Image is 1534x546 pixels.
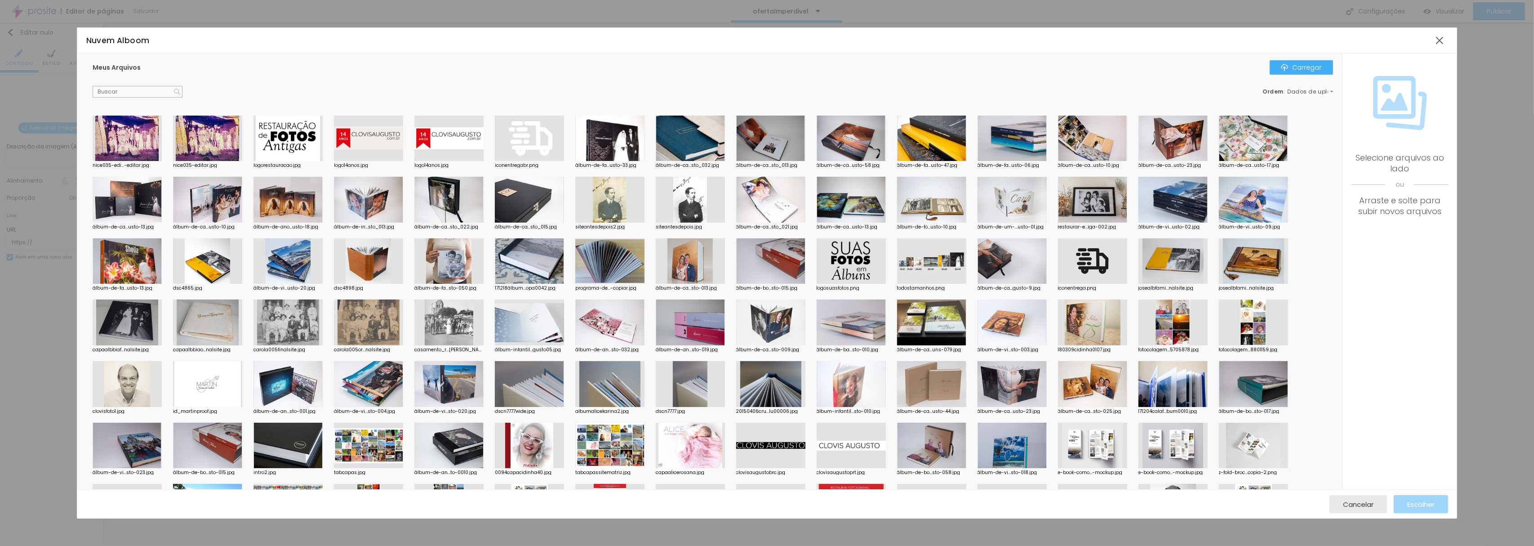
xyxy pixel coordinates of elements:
[656,285,717,291] font: álbum-de-ca...sto-013.jpg
[1219,469,1277,476] font: z-fold-broc...copia-2.png
[817,162,880,169] font: álbum-de-ca...usto-58.jpg
[1329,495,1387,513] button: Cancelar
[1394,495,1448,513] button: Escolher
[897,285,945,291] font: todostamanhos.png
[1373,76,1427,130] img: Ícone
[86,35,150,46] font: Nuvem Alboom
[736,408,798,415] font: 20150406cru...lu00006.jpg
[253,285,315,291] font: álbum-de-vi...usto-20.jpg
[817,285,860,291] font: logosuasfotos.png
[575,346,639,353] font: álbum-de-an...sto-032.jpg
[334,408,395,415] font: álbum-de-vi...sto-004.jpg
[978,408,1040,415] font: álbum-de-ca...usto-23.jpg
[1138,224,1200,230] font: álbum-de-vi...usto-02.jpg
[736,162,798,169] font: álbum-de-ca...sto_013.jpg
[495,469,551,476] font: 0094capacidinha40.jpg
[656,408,685,415] font: dscn7777.jpg
[495,224,557,230] font: álbum-de-ca...sto_015.jpg
[1058,469,1123,476] font: e-book-como...-mockup.jpg
[897,469,960,476] font: álbum-de-bo...sto-058.jpg
[495,285,556,291] font: 171218álbum...opa0042.jpg
[414,224,478,230] font: álbum-de-ca...sto_022.jpg
[414,285,476,291] font: álbum-de-fa...sto-050.jpg
[93,408,124,415] font: clovisfoto1.jpg
[1356,152,1444,174] font: Selecione arquivos ao lado
[575,162,636,169] font: álbum-de-fa...usto-33.jpg
[93,162,149,169] font: nice035-edi...-editar.jpg
[1270,60,1333,75] button: ÍconeCarregar
[817,469,865,476] font: clovisaugustoprt.jpg
[1407,500,1435,509] font: Escolher
[414,346,503,353] font: casamento_r...[PERSON_NAME]-27.jpg
[736,285,798,291] font: álbum-de-bo...sto-015.jpg
[978,285,1041,291] font: álbum-de-ca...gusto-9.jpg
[173,285,202,291] font: dsc4865.jpg
[1219,408,1280,415] font: álbum-de-bo...sto-017.jpg
[93,63,141,72] font: Meus Arquivos
[93,469,154,476] font: álbum-de-vi...sto-023.jpg
[1343,500,1374,509] font: Cancelar
[334,224,394,230] font: álbum-de-in...sto_013.jpg
[1058,162,1120,169] font: álbum-de-ca...usto-10.jpg
[93,346,149,353] font: capaalbbiaf...nalsite.jpg
[414,469,477,476] font: álbum-de-an...to-0010.jpg
[93,224,154,230] font: álbum-de-ca...usto-13.jpg
[817,346,879,353] font: álbum-de-ba...sto-010.jpg
[253,224,318,230] font: álbum-de-ano...usto-18.jpg
[817,408,880,415] font: álbum-infantil...sto-010.jpg
[1219,346,1278,353] font: fotocolagem...8801159.jpg
[978,346,1039,353] font: álbum-de-vi...sto-003.jpg
[575,408,629,415] font: albumalicekarina2.jpg
[1138,162,1201,169] font: álbum-de-ca...usto-23.jpg
[978,162,1040,169] font: álbum-de-fa...usto-06.jpg
[173,469,235,476] font: álbum-de-bo...sto-015.jpg
[1293,63,1322,72] font: Carregar
[414,408,476,415] font: álbum-de-vi...sto-020.jpg
[897,224,957,230] font: álbum-de-fo...usto-10.jpg
[173,224,235,230] font: álbum-de-ca...usto-10.jpg
[253,408,316,415] font: álbum-de-an...sto-001.jpg
[656,162,719,169] font: álbum-de-ca...sto_032.jpg
[1263,88,1284,95] font: Ordem
[656,224,702,230] font: siteantesdepois.jpg
[1058,285,1097,291] font: iconentrega.png
[1058,346,1111,353] font: 180309cidinha0107.jpg
[897,346,961,353] font: álbum-de-ca...uns-079.jpg
[495,346,561,353] font: álbum-infantil...gusto05.jpg
[1138,408,1197,415] font: 171204calaf...bum0010.jpg
[253,469,276,476] font: intro2.jpg
[1058,224,1116,230] font: restaurar-e...iga-002.jpg
[334,346,390,353] font: carola005or...nalsite.jpg
[1138,285,1194,291] font: josealbfami...nalsite.jpg
[334,469,365,476] font: tabcapas.jpg
[173,346,231,353] font: capaalbbiao...nalsite.jpg
[736,346,800,353] font: álbum-de-ca...sto-009.jpg
[575,285,636,291] font: programa-de...-copiar.jpg
[736,469,786,476] font: clovisaugustobrc.jpg
[1284,88,1285,95] font: :
[978,469,1037,476] font: álbum-de-vi...sto-018.jpg
[1219,224,1281,230] font: álbum-de-vi...usto-09.jpg
[1058,408,1121,415] font: álbum-de-ca...sto-025.jpg
[575,224,625,230] font: siteantesdepois2.jpg
[495,408,535,415] font: dscn7777wide.jpg
[817,224,878,230] font: álbum-de-ca...usto-13.jpg
[414,162,449,169] font: logo14anos.jpg
[495,162,538,169] font: iconentregabr.png
[1358,195,1441,217] font: Arraste e solte para subir novos arquivos
[656,469,704,476] font: capaalicerosana.jpg
[253,346,305,353] font: carola005finalsite.jpg
[1138,469,1203,476] font: e-book-como...-mockup.jpg
[1288,88,1340,95] font: Dados de upload
[174,89,180,95] img: Ícone
[575,469,631,476] font: tabcapassitematriz.jpg
[1219,285,1274,291] font: josealbfami...nalsite.jpg
[173,408,217,415] font: id_martinproof.jpg
[1219,162,1280,169] font: álbum-de-ca...usto-17.jpg
[736,224,798,230] font: álbum-de-ca...sto_021.jpg
[1281,64,1288,71] img: Ícone
[93,86,182,98] input: Buscar
[93,285,152,291] font: álbum-de-fa...usto-13.jpg
[173,162,217,169] font: nice035-editar.jpg
[334,162,368,169] font: logo14anos.jpg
